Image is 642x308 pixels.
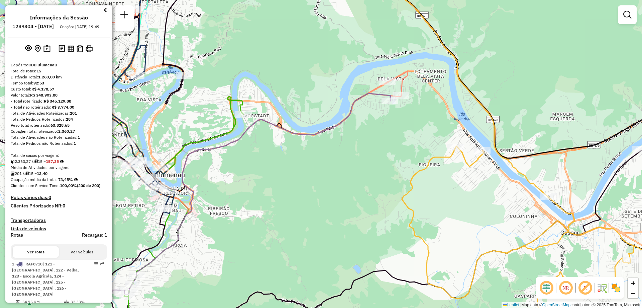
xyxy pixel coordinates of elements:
h6: 1289304 - [DATE] [12,23,54,29]
strong: (200 de 200) [77,183,100,188]
div: Depósito: [11,62,107,68]
h4: Rotas vários dias: [11,195,107,200]
a: Zoom out [628,288,638,298]
h4: Recargas: 1 [82,232,107,238]
div: Total de Atividades não Roteirizadas: [11,134,107,140]
div: Cubagem total roteirizado: [11,128,107,134]
i: Distância Total [16,300,20,304]
i: % de utilização do peso [64,300,69,304]
strong: 201 [70,111,77,116]
span: Ocupação média da frota: [11,177,57,182]
button: Ver veículos [59,246,105,258]
button: Imprimir Rotas [84,44,94,54]
i: Cubagem total roteirizado [11,160,15,164]
h4: Transportadoras [11,218,107,223]
a: Zoom in [628,278,638,288]
span: Ocultar NR [558,280,574,296]
i: Meta Caixas/viagem: 216,22 Diferença: -58,87 [60,160,64,164]
strong: 1.260,00 km [38,74,62,79]
strong: R$ 3.774,00 [51,105,74,110]
span: − [631,289,635,297]
i: Total de Atividades [11,172,15,176]
strong: 100,00% [60,183,77,188]
div: Map data © contributors,© 2025 TomTom, Microsoft [502,302,642,308]
span: | 121 - [GEOGRAPHIC_DATA], 122 - Velha, 123 - Escola Agrícola, 124 - [GEOGRAPHIC_DATA], 125 - [GE... [12,261,79,297]
strong: 0 [48,194,51,200]
span: 1 - [12,261,79,297]
a: Clique aqui para minimizar o painel [104,6,107,14]
button: Visualizar Romaneio [75,44,84,54]
strong: 284 [66,117,73,122]
a: OpenStreetMap [542,303,571,307]
a: Exibir filtros [621,8,634,21]
div: - Total roteirizado: [11,98,107,104]
div: Total de Atividades Roteirizadas: [11,110,107,116]
strong: CDD Blumenau [28,62,57,67]
a: Nova sessão e pesquisa [118,8,131,23]
span: Clientes com Service Time: [11,183,60,188]
div: Total de rotas: [11,68,107,74]
span: RAF8710 [25,261,42,266]
td: 32,33% [70,299,104,305]
h4: Lista de veículos [11,226,107,232]
strong: R$ 345.129,88 [44,99,71,104]
em: Rota exportada [100,262,104,266]
div: 2.360,27 / 15 = [11,159,107,165]
div: Total de caixas por viagem: [11,152,107,159]
strong: 157,35 [46,159,59,164]
strong: 15 [36,68,41,73]
div: - Total não roteirizado: [11,104,107,110]
strong: 92:53 [33,80,44,85]
div: Total de Pedidos Roteirizados: [11,116,107,122]
strong: 1 [74,141,76,146]
button: Painel de Sugestão [42,44,52,54]
strong: 63.828,65 [50,123,70,128]
strong: 1 [78,135,80,140]
strong: R$ 4.178,57 [31,86,54,91]
div: Custo total: [11,86,107,92]
div: Média de Atividades por viagem: [11,165,107,171]
span: Ocultar deslocamento [538,280,554,296]
a: Rotas [11,232,23,238]
h4: Informações da Sessão [30,14,88,21]
i: Total de rotas [24,172,29,176]
i: Total de rotas [33,160,38,164]
button: Logs desbloquear sessão [57,44,66,54]
td: 54,75 KM [22,299,64,305]
div: Peso total roteirizado: [11,122,107,128]
h4: Clientes Priorizados NR: [11,203,107,209]
strong: R$ 348.903,88 [30,93,58,98]
span: + [631,279,635,287]
div: Criação: [DATE] 19:49 [57,24,102,30]
div: Tempo total: [11,80,107,86]
button: Exibir sessão original [24,43,33,54]
div: Total de Pedidos não Roteirizados: [11,140,107,146]
span: Exibir rótulo [577,280,593,296]
button: Centralizar mapa no depósito ou ponto de apoio [33,44,42,54]
img: Exibir/Ocultar setores [611,283,621,293]
span: | [520,303,521,307]
strong: 2.360,27 [58,129,75,134]
em: Média calculada utilizando a maior ocupação (%Peso ou %Cubagem) de cada rota da sessão. Rotas cro... [74,178,78,182]
strong: 73,45% [58,177,73,182]
button: Visualizar relatório de Roteirização [66,44,75,53]
strong: 0 [63,203,65,209]
em: Opções [94,262,98,266]
div: 201 / 15 = [11,171,107,177]
strong: 13,40 [37,171,47,176]
div: Valor total: [11,92,107,98]
button: Ver rotas [13,246,59,258]
div: Distância Total: [11,74,107,80]
img: Fluxo de ruas [597,283,607,293]
a: Leaflet [503,303,519,307]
